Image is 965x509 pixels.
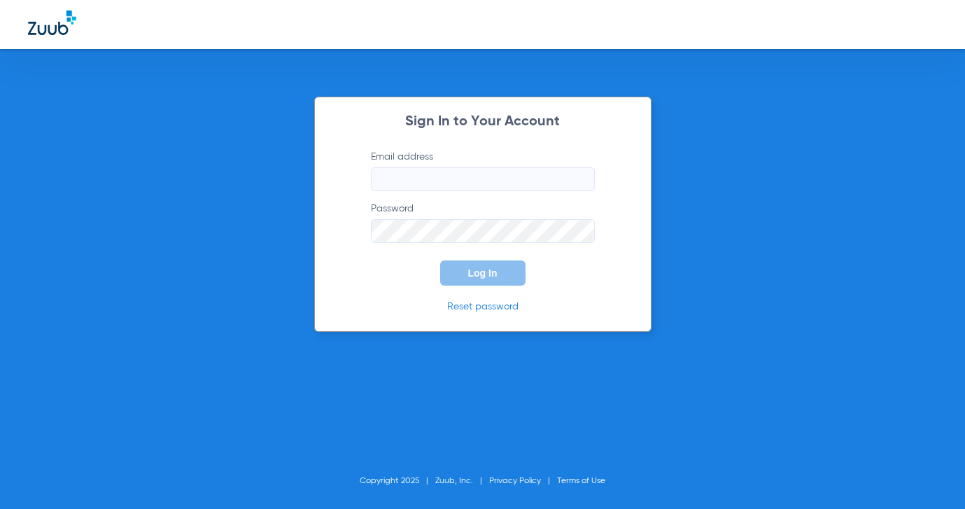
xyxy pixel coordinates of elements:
[360,474,435,488] li: Copyright 2025
[371,150,595,191] label: Email address
[447,302,519,312] a: Reset password
[28,11,76,35] img: Zuub Logo
[489,477,541,485] a: Privacy Policy
[435,474,489,488] li: Zuub, Inc.
[371,167,595,191] input: Email address
[557,477,605,485] a: Terms of Use
[371,219,595,243] input: Password
[468,267,498,279] span: Log In
[440,260,526,286] button: Log In
[371,202,595,243] label: Password
[350,115,616,129] h2: Sign In to Your Account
